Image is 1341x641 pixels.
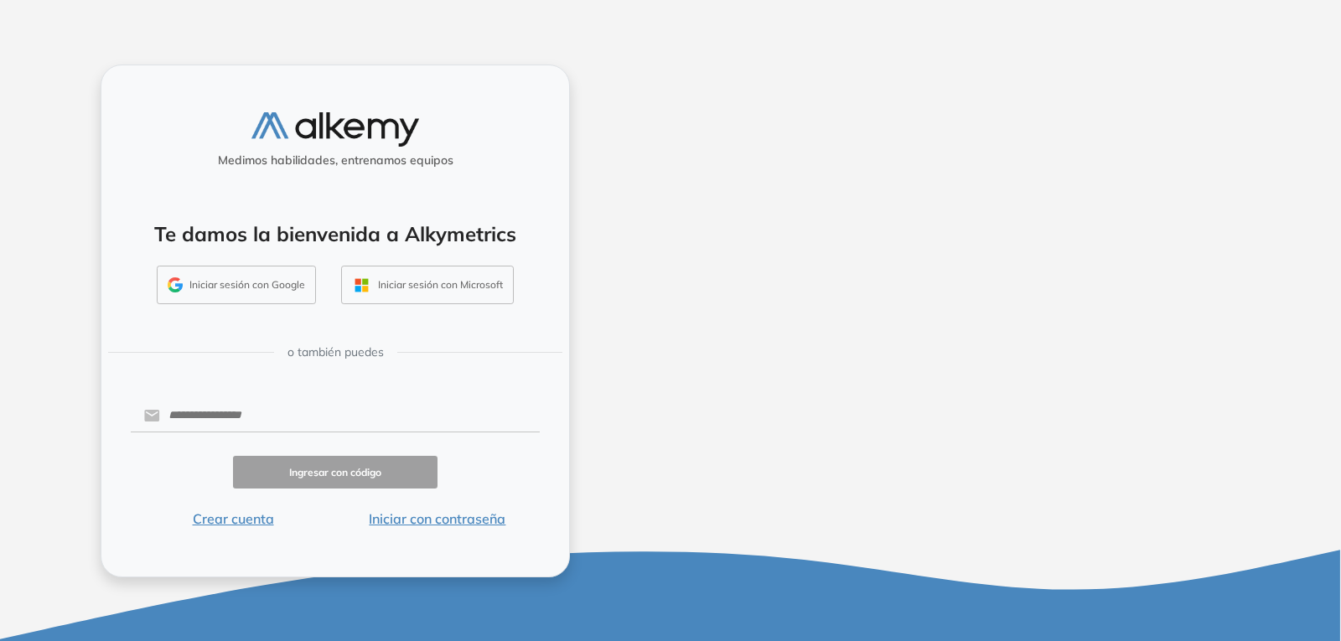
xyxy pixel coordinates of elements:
button: Iniciar sesión con Microsoft [341,266,514,304]
button: Iniciar sesión con Google [157,266,316,304]
button: Crear cuenta [131,509,335,529]
button: Ingresar con código [233,456,438,489]
img: OUTLOOK_ICON [352,276,371,295]
h5: Medimos habilidades, entrenamos equipos [108,153,562,168]
span: o también puedes [287,344,384,361]
button: Iniciar con contraseña [335,509,540,529]
h4: Te damos la bienvenida a Alkymetrics [123,222,547,246]
img: logo-alkemy [251,112,419,147]
img: GMAIL_ICON [168,277,183,292]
